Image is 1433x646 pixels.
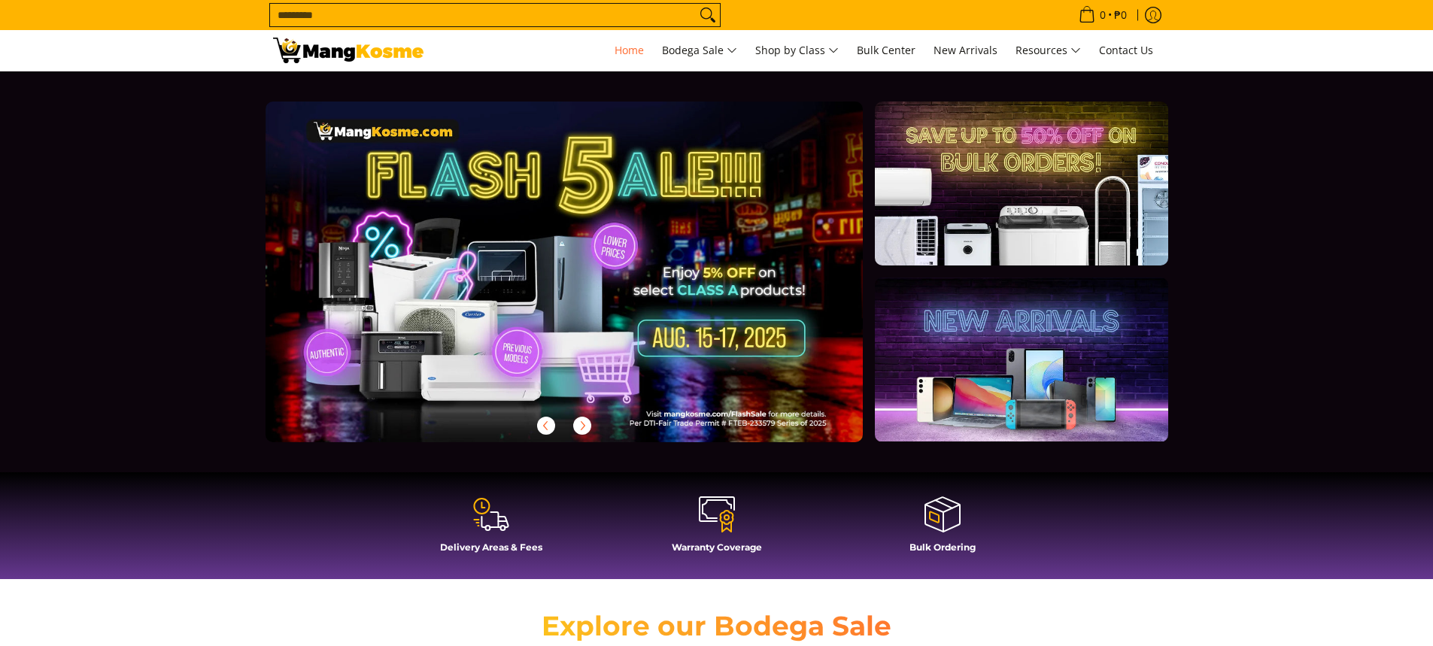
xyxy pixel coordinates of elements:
a: Bodega Sale [654,30,745,71]
span: ₱0 [1112,10,1129,20]
span: • [1074,7,1131,23]
span: Bulk Center [857,43,915,57]
span: Shop by Class [755,41,839,60]
h2: Explore our Bodega Sale [499,609,935,643]
button: Search [696,4,720,26]
a: Resources [1008,30,1088,71]
span: Bodega Sale [662,41,737,60]
a: Bulk Ordering [837,495,1048,564]
h4: Delivery Areas & Fees [386,541,597,553]
a: Shop by Class [748,30,846,71]
button: Next [566,409,599,442]
a: More [266,102,912,466]
a: Bulk Center [849,30,923,71]
span: New Arrivals [934,43,997,57]
span: Home [615,43,644,57]
button: Previous [530,409,563,442]
a: Home [607,30,651,71]
img: Mang Kosme: Your Home Appliances Warehouse Sale Partner! [273,38,424,63]
span: Contact Us [1099,43,1153,57]
nav: Main Menu [439,30,1161,71]
span: 0 [1098,10,1108,20]
a: Warranty Coverage [612,495,822,564]
span: Resources [1016,41,1081,60]
h4: Bulk Ordering [837,541,1048,553]
a: New Arrivals [926,30,1005,71]
h4: Warranty Coverage [612,541,822,553]
a: Contact Us [1091,30,1161,71]
a: Delivery Areas & Fees [386,495,597,564]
